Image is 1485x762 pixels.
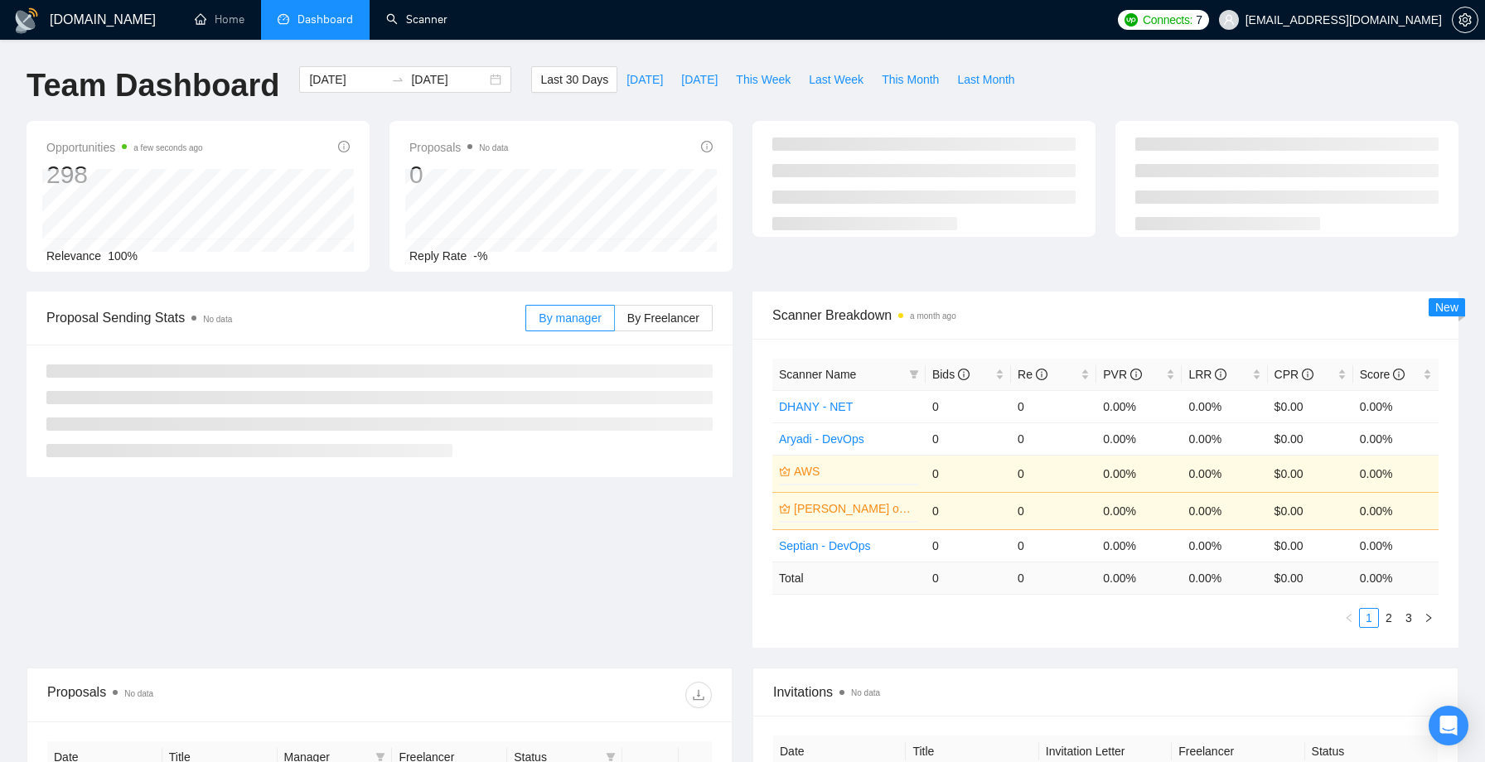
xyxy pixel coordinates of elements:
button: download [685,682,712,708]
span: No data [851,688,880,697]
button: This Month [873,66,948,93]
li: 2 [1379,608,1399,628]
td: 0.00% [1182,422,1267,455]
a: 3 [1400,609,1418,627]
span: LRR [1188,368,1226,381]
span: [DATE] [681,70,718,89]
a: [PERSON_NAME] on Rails [794,499,916,518]
button: [DATE] [617,66,672,93]
button: Last Month [948,66,1023,93]
a: Septian - DevOps [779,539,871,552]
input: Start date [309,70,385,89]
span: No data [124,689,153,698]
td: 0.00% [1182,492,1267,529]
td: 0.00% [1096,492,1182,529]
span: Last 30 Days [540,70,608,89]
span: Dashboard [297,12,353,27]
td: 0.00% [1096,529,1182,562]
span: info-circle [1302,369,1313,380]
span: Connects: [1143,11,1192,29]
span: Invitations [773,682,1438,702]
span: Proposals [409,137,508,157]
span: Scanner Name [779,368,856,381]
time: a few seconds ago [133,143,202,152]
button: This Week [727,66,800,93]
span: download [686,688,711,702]
span: Last Month [957,70,1014,89]
span: dashboard [278,13,289,25]
a: 2 [1380,609,1398,627]
td: $0.00 [1268,529,1353,562]
td: 0 [1011,422,1096,455]
td: 0.00% [1353,455,1439,492]
span: No data [479,143,508,152]
span: filter [906,362,922,387]
td: 0 [1011,529,1096,562]
td: 0 [1011,492,1096,529]
span: user [1223,14,1235,26]
span: PVR [1103,368,1142,381]
td: $0.00 [1268,422,1353,455]
span: -% [473,249,487,263]
td: 0 [926,529,1011,562]
li: Previous Page [1339,608,1359,628]
a: setting [1452,13,1478,27]
span: Re [1018,368,1047,381]
td: 0.00% [1353,492,1439,529]
span: swap-right [391,73,404,86]
td: 0.00% [1182,455,1267,492]
span: filter [909,369,919,379]
span: left [1344,613,1354,623]
td: $0.00 [1268,455,1353,492]
span: This Week [736,70,791,89]
a: 1 [1360,609,1378,627]
td: 0 [926,562,1011,594]
td: 0 [1011,562,1096,594]
span: Scanner Breakdown [772,305,1439,326]
span: Reply Rate [409,249,467,263]
td: 0 [1011,455,1096,492]
td: 0 [926,492,1011,529]
span: Opportunities [46,137,203,157]
span: info-circle [1215,369,1226,380]
a: Aryadi - DevOps [779,432,864,446]
td: 0.00% [1096,422,1182,455]
td: 0.00 % [1182,562,1267,594]
td: 0 [1011,390,1096,422]
span: info-circle [701,141,713,152]
span: CPR [1275,368,1313,381]
span: filter [606,752,616,762]
td: 0.00% [1353,422,1439,455]
div: Open Intercom Messenger [1429,706,1468,745]
span: filter [375,752,385,762]
span: info-circle [1393,369,1405,380]
button: [DATE] [672,66,727,93]
span: setting [1453,13,1478,27]
time: a month ago [910,311,956,321]
td: 0 [926,390,1011,422]
td: 0.00% [1353,390,1439,422]
span: Bids [932,368,970,381]
span: Relevance [46,249,101,263]
td: $ 0.00 [1268,562,1353,594]
td: 0.00% [1096,390,1182,422]
td: 0.00 % [1353,562,1439,594]
a: AWS [794,462,916,480]
td: 0 [926,455,1011,492]
li: Next Page [1419,608,1439,628]
span: By manager [539,311,601,325]
li: 3 [1399,608,1419,628]
span: New [1435,301,1458,314]
td: $0.00 [1268,390,1353,422]
span: 7 [1196,11,1202,29]
td: $0.00 [1268,492,1353,529]
div: Proposals [47,682,380,708]
span: to [391,73,404,86]
span: Score [1360,368,1405,381]
span: This Month [882,70,939,89]
div: 298 [46,159,203,190]
span: info-circle [1130,369,1142,380]
span: 100% [108,249,138,263]
span: info-circle [1036,369,1047,380]
td: 0 [926,422,1011,455]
